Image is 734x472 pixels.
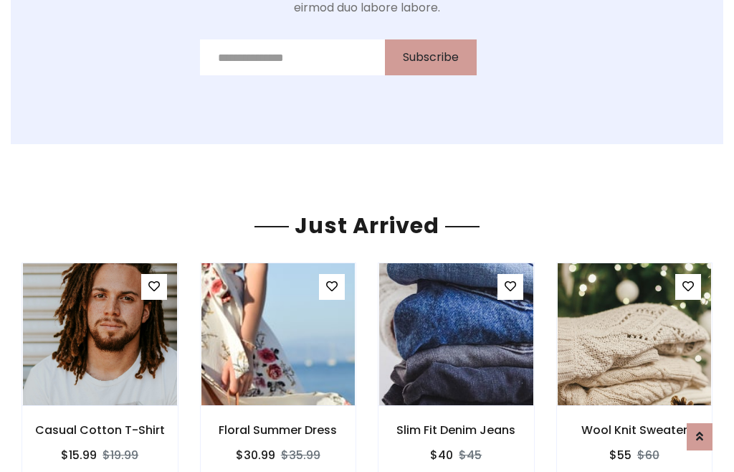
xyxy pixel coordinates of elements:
[289,210,445,241] span: Just Arrived
[378,423,534,437] h6: Slim Fit Denim Jeans
[609,448,631,462] h6: $55
[236,448,275,462] h6: $30.99
[281,447,320,463] del: $35.99
[103,447,138,463] del: $19.99
[385,39,477,75] button: Subscribe
[459,447,482,463] del: $45
[61,448,97,462] h6: $15.99
[430,448,453,462] h6: $40
[201,423,356,437] h6: Floral Summer Dress
[22,423,178,437] h6: Casual Cotton T-Shirt
[557,423,712,437] h6: Wool Knit Sweater
[637,447,659,463] del: $60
